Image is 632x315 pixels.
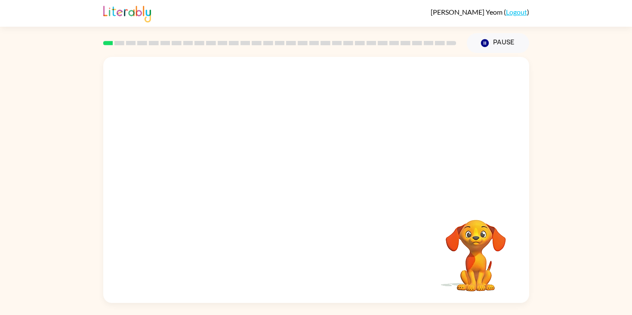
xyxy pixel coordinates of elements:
a: Logout [506,8,527,16]
div: ( ) [431,8,529,16]
img: Literably [103,3,151,22]
span: [PERSON_NAME] Yeom [431,8,504,16]
button: Pause [467,33,529,53]
video: Your browser must support playing .mp4 files to use Literably. Please try using another browser. [433,206,519,293]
